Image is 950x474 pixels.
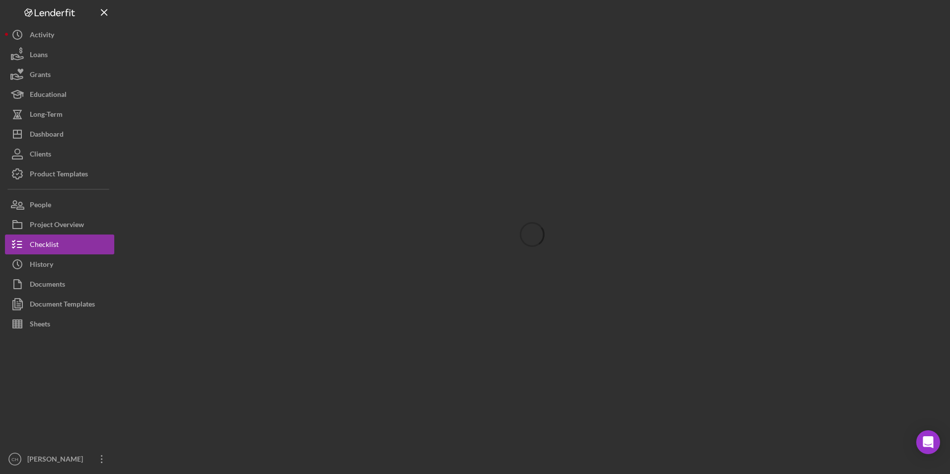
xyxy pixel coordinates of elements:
div: History [30,254,53,277]
div: Grants [30,65,51,87]
div: Product Templates [30,164,88,186]
button: Educational [5,84,114,104]
button: People [5,195,114,215]
button: Sheets [5,314,114,334]
div: Long-Term [30,104,63,127]
div: [PERSON_NAME] [25,449,89,472]
button: Clients [5,144,114,164]
div: Sheets [30,314,50,336]
button: Documents [5,274,114,294]
button: CH[PERSON_NAME] [5,449,114,469]
div: Loans [30,45,48,67]
text: CH [11,457,18,462]
div: Clients [30,144,51,166]
button: Dashboard [5,124,114,144]
button: Product Templates [5,164,114,184]
button: Activity [5,25,114,45]
div: Document Templates [30,294,95,316]
button: Loans [5,45,114,65]
button: Checklist [5,235,114,254]
div: Activity [30,25,54,47]
button: Project Overview [5,215,114,235]
button: History [5,254,114,274]
div: Open Intercom Messenger [916,430,940,454]
div: Documents [30,274,65,297]
div: People [30,195,51,217]
div: Educational [30,84,67,107]
button: Document Templates [5,294,114,314]
button: Long-Term [5,104,114,124]
div: Checklist [30,235,59,257]
div: Project Overview [30,215,84,237]
div: Dashboard [30,124,64,147]
button: Grants [5,65,114,84]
